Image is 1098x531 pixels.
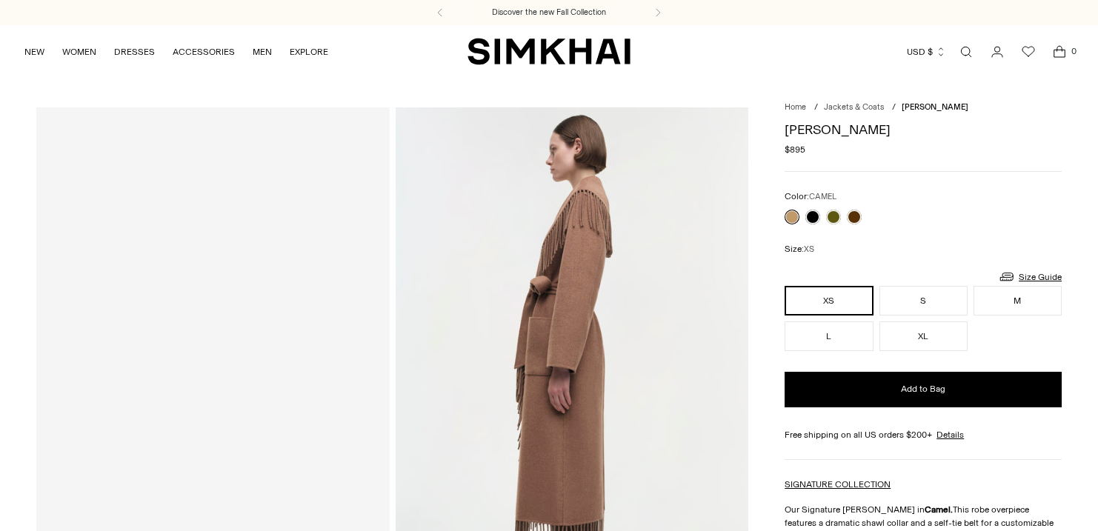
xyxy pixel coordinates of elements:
[62,36,96,68] a: WOMEN
[785,286,873,315] button: XS
[253,36,272,68] a: MEN
[785,479,891,490] a: SIGNATURE COLLECTION
[998,267,1062,286] a: Size Guide
[1014,37,1043,67] a: Wishlist
[902,102,968,112] span: [PERSON_NAME]
[173,36,235,68] a: ACCESSORIES
[24,36,44,68] a: NEW
[1045,37,1074,67] a: Open cart modal
[785,372,1062,407] button: Add to Bag
[785,143,805,156] span: $895
[1067,44,1080,58] span: 0
[907,36,946,68] button: USD $
[785,101,1062,114] nav: breadcrumbs
[879,321,968,351] button: XL
[901,383,945,395] span: Add to Bag
[951,37,981,67] a: Open search modal
[785,102,806,112] a: Home
[290,36,328,68] a: EXPLORE
[814,101,818,114] div: /
[492,7,606,19] a: Discover the new Fall Collection
[892,101,896,114] div: /
[879,286,968,315] button: S
[982,37,1012,67] a: Go to the account page
[824,102,884,112] a: Jackets & Coats
[468,37,630,66] a: SIMKHAI
[785,321,873,351] button: L
[785,123,1062,136] h1: [PERSON_NAME]
[974,286,1062,315] button: M
[809,192,836,201] span: CAMEL
[114,36,155,68] a: DRESSES
[785,242,814,256] label: Size:
[804,244,814,254] span: XS
[925,504,953,515] b: Camel.
[785,428,1062,441] div: Free shipping on all US orders $200+
[785,190,836,204] label: Color:
[936,428,964,441] a: Details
